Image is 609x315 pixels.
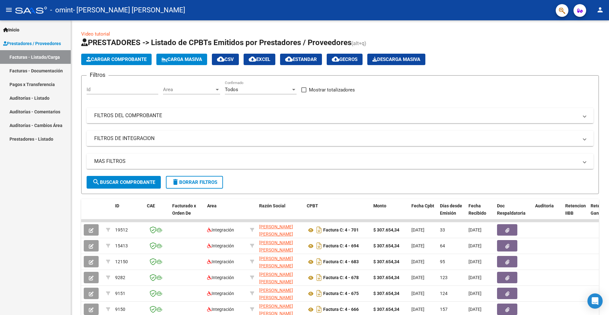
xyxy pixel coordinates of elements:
span: 123 [440,275,448,280]
strong: Factura C: 4 - 666 [323,307,359,312]
span: Descarga Masiva [372,57,420,62]
app-download-masive: Descarga masiva de comprobantes (adjuntos) [367,54,425,65]
span: [DATE] [411,259,424,264]
i: Descargar documento [315,272,323,283]
span: CSV [217,57,234,62]
strong: Factura C: 4 - 678 [323,275,359,280]
button: Gecros [327,54,363,65]
span: [DATE] [468,227,481,232]
mat-panel-title: FILTROS DEL COMPROBANTE [94,112,578,119]
span: Area [163,87,214,92]
h3: Filtros [87,70,108,79]
mat-icon: menu [5,6,13,14]
div: 27247835275 [259,271,302,284]
span: [DATE] [468,259,481,264]
mat-icon: cloud_download [332,55,339,63]
span: [PERSON_NAME] [PERSON_NAME] [259,272,293,284]
span: [DATE] [468,275,481,280]
span: Días desde Emisión [440,203,462,216]
mat-expansion-panel-header: FILTROS DE INTEGRACION [87,131,593,146]
span: 19512 [115,227,128,232]
mat-icon: cloud_download [217,55,225,63]
span: [PERSON_NAME] [PERSON_NAME] [259,240,293,252]
span: 9151 [115,291,125,296]
div: 27247835275 [259,223,302,237]
span: 157 [440,307,448,312]
mat-expansion-panel-header: FILTROS DEL COMPROBANTE [87,108,593,123]
button: Borrar Filtros [166,176,223,189]
span: Mostrar totalizadores [309,86,355,94]
button: Descarga Masiva [367,54,425,65]
i: Descargar documento [315,225,323,235]
span: Retencion IIBB [565,203,586,216]
datatable-header-cell: Monto [371,199,409,227]
span: [DATE] [411,227,424,232]
button: Carga Masiva [156,54,207,65]
datatable-header-cell: CAE [144,199,170,227]
span: 9150 [115,307,125,312]
span: - omint [50,3,73,17]
strong: $ 307.654,34 [373,227,399,232]
button: CSV [212,54,239,65]
datatable-header-cell: Area [205,199,247,227]
span: ID [115,203,119,208]
span: Buscar Comprobante [92,179,155,185]
mat-panel-title: MAS FILTROS [94,158,578,165]
span: CAE [147,203,155,208]
span: PRESTADORES -> Listado de CPBTs Emitidos por Prestadores / Proveedores [81,38,351,47]
span: Inicio [3,26,19,33]
mat-icon: cloud_download [249,55,256,63]
span: [DATE] [468,243,481,248]
datatable-header-cell: Retencion IIBB [563,199,588,227]
strong: Factura C: 4 - 701 [323,228,359,233]
span: [PERSON_NAME] [PERSON_NAME] [259,224,293,237]
span: [DATE] [468,291,481,296]
span: 33 [440,227,445,232]
span: 15413 [115,243,128,248]
div: 27247835275 [259,255,302,268]
span: [DATE] [411,291,424,296]
span: CPBT [307,203,318,208]
span: 95 [440,259,445,264]
span: [DATE] [411,243,424,248]
mat-icon: search [92,178,100,186]
span: (alt+q) [351,40,366,46]
datatable-header-cell: Facturado x Orden De [170,199,205,227]
strong: $ 307.654,34 [373,291,399,296]
datatable-header-cell: Fecha Recibido [466,199,494,227]
span: Integración [207,275,234,280]
datatable-header-cell: ID [113,199,144,227]
span: 12150 [115,259,128,264]
span: [DATE] [468,307,481,312]
div: 27247835275 [259,287,302,300]
button: Cargar Comprobante [81,54,152,65]
span: Integración [207,243,234,248]
span: [PERSON_NAME] [PERSON_NAME] [259,256,293,268]
span: [PERSON_NAME] [PERSON_NAME] [259,288,293,300]
i: Descargar documento [315,304,323,314]
span: Integración [207,291,234,296]
a: Video tutorial [81,31,110,37]
mat-panel-title: FILTROS DE INTEGRACION [94,135,578,142]
mat-icon: cloud_download [285,55,293,63]
span: Integración [207,227,234,232]
i: Descargar documento [315,288,323,298]
span: Todos [225,87,238,92]
span: Integración [207,259,234,264]
datatable-header-cell: Fecha Cpbt [409,199,437,227]
button: Estandar [280,54,322,65]
strong: $ 307.654,34 [373,259,399,264]
mat-icon: delete [172,178,179,186]
span: Prestadores / Proveedores [3,40,61,47]
span: Fecha Recibido [468,203,486,216]
span: Doc Respaldatoria [497,203,526,216]
span: Fecha Cpbt [411,203,434,208]
i: Descargar documento [315,241,323,251]
datatable-header-cell: CPBT [304,199,371,227]
span: Area [207,203,217,208]
i: Descargar documento [315,257,323,267]
div: Open Intercom Messenger [587,293,603,309]
strong: $ 307.654,34 [373,243,399,248]
strong: Factura C: 4 - 683 [323,259,359,265]
span: 64 [440,243,445,248]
